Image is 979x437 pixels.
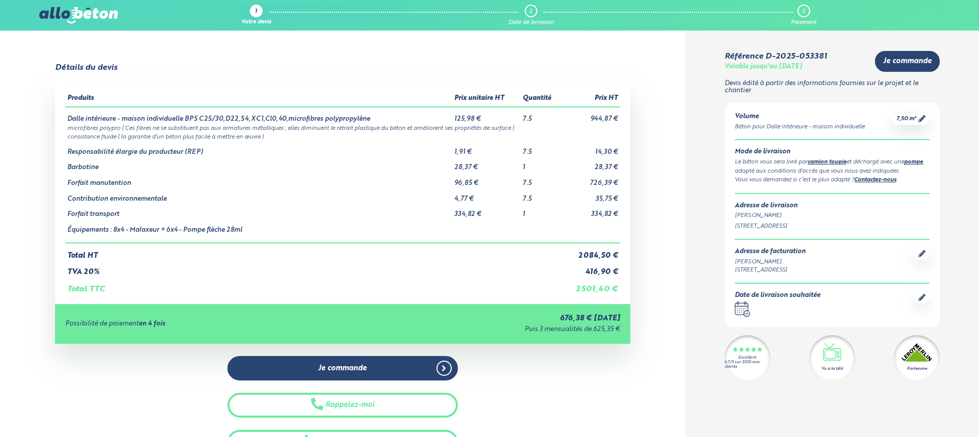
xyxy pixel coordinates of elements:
div: Votre devis [241,19,271,26]
td: microfibres polypro ( Ces fibres ne se substituent pas aux armatures métalliques ; elles diminuen... [65,123,621,132]
div: [STREET_ADDRESS] [735,222,930,231]
td: 1 [521,156,562,172]
td: 7.5 [521,107,562,123]
img: allobéton [39,7,118,23]
div: Partenaire [907,366,927,372]
p: Devis édité à partir des informations fournies sur le projet et le chantier [725,80,940,95]
td: Équipements : 8x4 - Malaxeur + 6x4 - Pompe flèche 28ml [65,218,453,243]
div: Valable jusqu'au [DATE] [725,63,802,71]
td: 7.5 [521,172,562,187]
div: Adresse de livraison [735,202,930,210]
th: Quantité [521,91,562,107]
div: [PERSON_NAME] [735,211,930,220]
td: 96,85 € [452,172,521,187]
td: Responsabilité élargie du producteur (REP) [65,141,453,156]
div: 4.7/5 sur 2300 avis clients [725,360,770,369]
td: Total HT [65,243,562,260]
div: Excellent [738,356,756,360]
div: Possibilité de paiement [65,320,349,328]
a: 1 Votre devis [241,5,271,26]
a: camion toupie [808,159,846,165]
td: 7.5 [521,141,562,156]
td: 7.5 [521,187,562,203]
iframe: Help widget launcher [888,397,968,426]
th: Prix HT [562,91,621,107]
th: Prix unitaire HT [452,91,521,107]
div: Mode de livraison [735,148,930,156]
td: 4,77 € [452,187,521,203]
a: 3 Paiement [791,5,816,26]
td: 334,82 € [562,203,621,218]
td: 28,37 € [452,156,521,172]
td: 944,87 € [562,107,621,123]
div: Vu à la télé [821,366,843,372]
div: Paiement [791,19,816,26]
td: Forfait transport [65,203,453,218]
td: 2 501,40 € [562,277,621,294]
div: Volume [735,113,865,121]
td: Contribution environnementale [65,187,453,203]
div: Détails du devis [55,63,117,72]
td: 125,98 € [452,107,521,123]
td: 35,75 € [562,187,621,203]
td: 1 [521,203,562,218]
td: 726,39 € [562,172,621,187]
td: 28,37 € [562,156,621,172]
div: Adresse de facturation [735,248,806,256]
div: Date de livraison [508,19,554,26]
a: Contactez-nous [854,177,896,183]
td: Total TTC [65,277,562,294]
div: 1 [255,9,257,15]
td: consistance fluide ( la garantie d’un béton plus facile à mettre en œuvre ) [65,132,621,141]
div: Le béton vous sera livré par et déchargé avec une , adapté aux conditions d'accès que vous nous a... [735,158,930,176]
div: 3 [802,8,805,15]
a: Je commande [227,356,458,381]
td: 334,82 € [452,203,521,218]
a: 2 Date de livraison [508,5,554,26]
a: Je commande [875,51,940,72]
td: 14,30 € [562,141,621,156]
td: TVA 20% [65,260,562,277]
span: Je commande [883,57,932,66]
td: 2 084,50 € [562,243,621,260]
div: 676,38 € [DATE] [349,314,621,323]
td: 1,91 € [452,141,521,156]
div: Date de livraison souhaitée [735,292,820,299]
div: [PERSON_NAME] [735,258,806,266]
th: Produits [65,91,453,107]
span: Je commande [318,364,367,373]
div: Référence D-2025-053381 [725,52,827,61]
td: 416,90 € [562,260,621,277]
button: Rappelez-moi [227,393,458,418]
div: [STREET_ADDRESS] [735,266,806,275]
td: Dalle intérieure - maison individuelle BPS C25/30,D22,S4,XC1,Cl0,40,microfibres polypropylène [65,107,453,123]
div: Béton pour Dalle intérieure - maison individuelle [735,123,865,131]
div: Vous vous demandez si c’est le plus adapté ? . [735,176,930,185]
td: Forfait manutention [65,172,453,187]
a: pompe [904,159,923,165]
div: 2 [529,8,532,15]
div: Puis 3 mensualités de 625,35 € [349,326,621,334]
strong: en 4 fois [139,320,165,327]
td: Barbotine [65,156,453,172]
